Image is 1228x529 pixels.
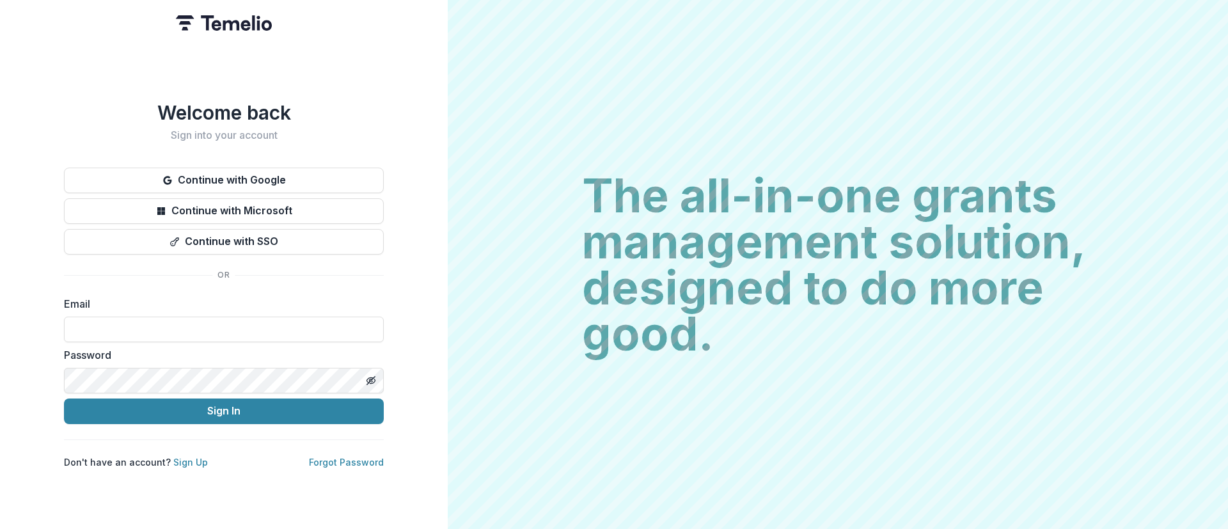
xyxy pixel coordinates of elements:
[64,399,384,424] button: Sign In
[64,347,376,363] label: Password
[173,457,208,468] a: Sign Up
[361,370,381,391] button: Toggle password visibility
[176,15,272,31] img: Temelio
[64,198,384,224] button: Continue with Microsoft
[64,129,384,141] h2: Sign into your account
[64,455,208,469] p: Don't have an account?
[309,457,384,468] a: Forgot Password
[64,229,384,255] button: Continue with SSO
[64,296,376,312] label: Email
[64,101,384,124] h1: Welcome back
[64,168,384,193] button: Continue with Google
